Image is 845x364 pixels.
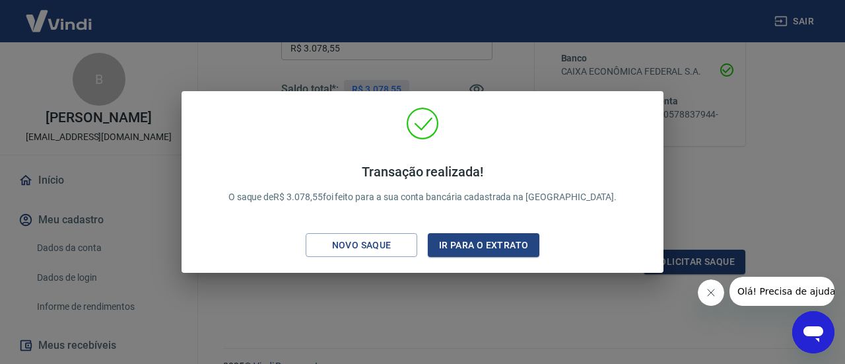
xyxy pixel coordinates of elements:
[729,277,834,306] iframe: Mensagem da empresa
[428,233,539,258] button: Ir para o extrato
[316,237,407,254] div: Novo saque
[228,164,617,204] p: O saque de R$ 3.078,55 foi feito para a sua conta bancária cadastrada na [GEOGRAPHIC_DATA].
[306,233,417,258] button: Novo saque
[8,9,111,20] span: Olá! Precisa de ajuda?
[792,311,834,353] iframe: Botão para abrir a janela de mensagens
[228,164,617,180] h4: Transação realizada!
[698,279,724,306] iframe: Fechar mensagem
